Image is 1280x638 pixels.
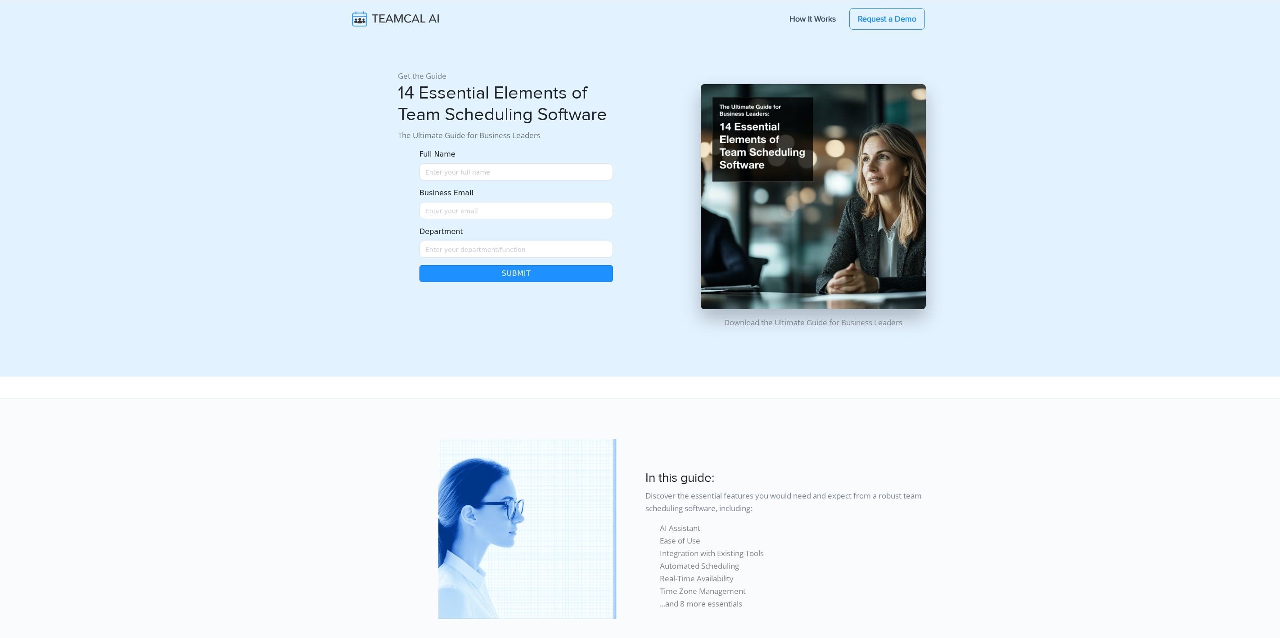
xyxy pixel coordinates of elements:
input: Enter your email [419,202,613,219]
li: Real-Time Availability [660,572,932,585]
input: Enter your department/function [419,241,613,258]
li: AI Assistant [660,522,932,535]
li: Time Zone Management [660,585,932,598]
li: Integration with Existing Tools [660,547,932,560]
p: Discover the essential features you would need and expect from a robust team scheduling software,... [645,490,932,515]
label: Department [419,226,463,237]
img: pic [438,439,618,619]
p: Get the Guide [398,70,635,82]
a: How It Works [780,9,845,28]
label: Business Email [419,188,473,198]
button: Submit [419,265,613,282]
label: Full Name [419,149,455,160]
p: Download the Ultimate Guide for Business Leaders [695,309,932,329]
li: ...and 8 more essentials [660,598,932,610]
h3: In this guide: [645,471,932,486]
img: pic [701,84,926,309]
a: Request a Demo [849,8,925,30]
li: Ease of Use [660,535,932,547]
li: Automated Scheduling [660,560,932,572]
h1: 14 Essential Elements of Team Scheduling Software [398,82,635,126]
p: The Ultimate Guide for Business Leaders [398,129,635,142]
input: Name must only contain letters and spaces [419,163,613,180]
